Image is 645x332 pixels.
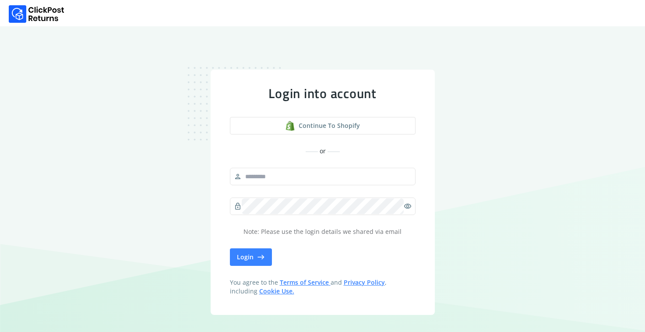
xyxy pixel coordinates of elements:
[404,200,412,212] span: visibility
[230,117,416,134] a: shopify logoContinue to shopify
[230,278,416,296] span: You agree to the and , including
[234,170,242,183] span: person
[280,278,331,286] a: Terms of Service
[230,117,416,134] button: Continue to shopify
[234,200,242,212] span: lock
[230,248,272,266] button: Login east
[9,5,64,23] img: Logo
[259,287,294,295] a: Cookie Use.
[230,85,416,101] div: Login into account
[344,278,385,286] a: Privacy Policy
[285,121,295,131] img: shopify logo
[299,121,360,130] span: Continue to shopify
[230,147,416,155] div: or
[230,227,416,236] p: Note: Please use the login details we shared via email
[257,251,265,263] span: east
